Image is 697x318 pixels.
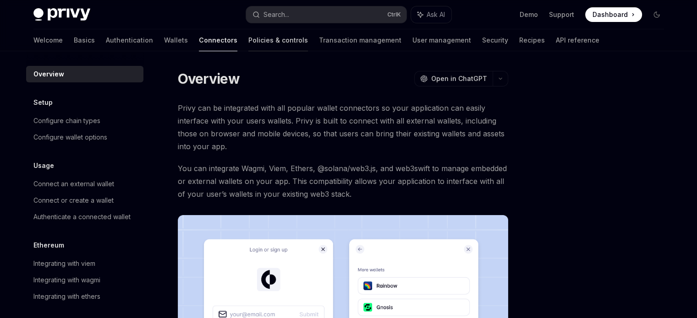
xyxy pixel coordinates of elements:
[412,29,471,51] a: User management
[520,10,538,19] a: Demo
[585,7,642,22] a: Dashboard
[33,29,63,51] a: Welcome
[319,29,401,51] a: Transaction management
[26,66,143,82] a: Overview
[33,8,90,21] img: dark logo
[33,178,114,189] div: Connect an external wallet
[178,162,508,200] span: You can integrate Wagmi, Viem, Ethers, @solana/web3.js, and web3swift to manage embedded or exter...
[263,9,289,20] div: Search...
[33,160,54,171] h5: Usage
[33,115,100,126] div: Configure chain types
[33,69,64,80] div: Overview
[26,113,143,129] a: Configure chain types
[33,195,114,206] div: Connect or create a wallet
[649,7,664,22] button: Toggle dark mode
[431,74,487,83] span: Open in ChatGPT
[549,10,574,19] a: Support
[33,240,64,251] h5: Ethereum
[246,6,406,23] button: Search...CtrlK
[387,11,401,18] span: Ctrl K
[593,10,628,19] span: Dashboard
[26,272,143,288] a: Integrating with wagmi
[164,29,188,51] a: Wallets
[199,29,237,51] a: Connectors
[427,10,445,19] span: Ask AI
[33,211,131,222] div: Authenticate a connected wallet
[26,255,143,272] a: Integrating with viem
[556,29,599,51] a: API reference
[178,102,508,153] span: Privy can be integrated with all popular wallet connectors so your application can easily interfa...
[248,29,308,51] a: Policies & controls
[33,291,100,302] div: Integrating with ethers
[26,192,143,209] a: Connect or create a wallet
[26,288,143,305] a: Integrating with ethers
[33,97,53,108] h5: Setup
[33,258,95,269] div: Integrating with viem
[482,29,508,51] a: Security
[33,132,107,143] div: Configure wallet options
[414,71,493,86] button: Open in ChatGPT
[33,275,100,286] div: Integrating with wagmi
[106,29,153,51] a: Authentication
[26,129,143,146] a: Configure wallet options
[26,209,143,225] a: Authenticate a connected wallet
[411,6,451,23] button: Ask AI
[178,70,240,87] h1: Overview
[74,29,95,51] a: Basics
[519,29,545,51] a: Recipes
[26,176,143,192] a: Connect an external wallet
